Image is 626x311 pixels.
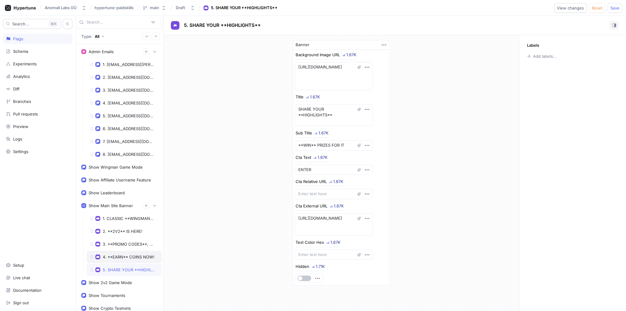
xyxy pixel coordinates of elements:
[89,306,131,311] div: Show Crypto Testnets
[45,5,77,10] div: Anomali Labs OÜ
[79,31,106,42] button: Type: All
[87,19,149,25] input: Search...
[89,280,132,285] div: Show 2v2 Game Mode
[13,99,31,104] div: Branches
[296,104,373,126] textarea: SHARE YOUR **HIGHLIGHTS**
[296,265,309,269] div: Hidden
[13,36,23,41] div: Flags
[143,32,151,40] button: Expand all
[525,52,558,60] button: Add labels...
[81,34,92,39] p: Type:
[310,95,320,99] div: 1.67K
[13,149,28,154] div: Settings
[592,6,602,10] span: Reset
[3,285,72,295] a: Documentation
[89,293,125,298] div: Show Tournaments
[13,300,29,305] div: Sign out
[103,88,155,93] div: 3. [EMAIL_ADDRESS][DOMAIN_NAME]
[296,204,327,208] div: Cta External URL
[319,131,329,135] div: 1.67K
[89,177,151,182] div: Show Affiliate Username Feature
[13,124,28,129] div: Preview
[13,74,30,79] div: Analytics
[103,216,155,221] div: 1. CLASSIC **WINGMAN** MODE
[296,240,324,244] div: Text Color Hex
[103,139,155,144] div: 7. [EMAIL_ADDRESS][DOMAIN_NAME]
[184,22,261,29] p: 5. SHARE YOUR **HIGHLIGHTS**
[296,155,311,159] div: Cta Text
[13,86,20,91] div: Diff
[13,61,37,66] div: Experiments
[334,204,344,208] div: 1.67K
[103,267,155,272] div: 5. SHARE YOUR **HIGHLIGHTS**
[296,53,340,57] div: Background Image URL
[13,288,42,293] div: Documentation
[296,165,373,175] textarea: ENTER
[103,101,155,105] div: 4. [EMAIL_ADDRESS][DOMAIN_NAME]
[103,152,155,157] div: 8. [EMAIL_ADDRESS][DOMAIN_NAME]
[95,34,99,39] div: All
[13,137,22,141] div: Logs
[89,49,114,54] div: Admin Emails
[589,3,605,13] button: Reset
[12,22,29,26] span: Search...
[103,75,155,80] div: 2. [EMAIL_ADDRESS][DOMAIN_NAME]
[103,62,155,67] div: 1. [EMAIL_ADDRESS][PERSON_NAME][DOMAIN_NAME]
[150,5,159,10] div: main
[103,254,154,259] div: 4. **EARN** COINS NOW!
[296,42,309,48] div: Banner
[346,53,356,57] div: 1.67K
[296,131,312,135] div: Sub Title
[173,3,197,13] button: Draft
[211,5,278,11] div: 5. SHARE YOUR **HIGHLIGHTS**
[296,95,304,99] div: Title
[49,21,58,27] div: K
[554,3,587,13] button: View changes
[89,165,143,170] div: Show Wingman Game Mode
[608,3,622,13] button: Save
[296,140,373,151] textarea: **WIN** PRIZES FOR IT
[296,62,373,90] textarea: [URL][DOMAIN_NAME]
[89,203,133,208] div: Show Main Site Banner
[610,6,620,10] span: Save
[527,43,539,48] p: Labels
[557,6,584,10] span: View changes
[296,180,327,184] div: Cta Relative URL
[140,3,169,13] button: main
[103,242,155,247] div: 3. **PROMO CODES**, UPDATES,
[13,49,28,54] div: Schema
[330,240,341,244] div: 1.67K
[316,265,325,269] div: 1.71K
[103,113,155,118] div: 5. [EMAIL_ADDRESS][DOMAIN_NAME]
[13,263,24,268] div: Setup
[296,213,373,236] textarea: [URL][DOMAIN_NAME]
[176,5,185,10] div: Draft
[152,32,160,40] button: Collapse all
[103,126,155,131] div: 6. [EMAIL_ADDRESS][DOMAIN_NAME]
[333,180,343,184] div: 1.67K
[13,275,30,280] div: Live chat
[13,112,38,116] div: Pull requests
[318,155,328,159] div: 1.67K
[89,190,125,195] div: Show Leaderboard
[42,3,89,13] button: Anomali Labs OÜ
[94,5,134,10] span: hypertune-paidskills
[3,19,61,29] button: Search...K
